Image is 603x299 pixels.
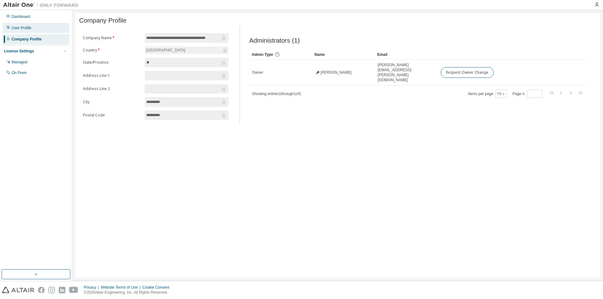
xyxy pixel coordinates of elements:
div: Company Profile [12,37,41,42]
img: instagram.svg [48,287,55,293]
span: Page n. [513,90,542,98]
div: License Settings [4,49,34,54]
span: Company Profile [79,17,127,24]
span: [PERSON_NAME] [321,70,352,75]
div: Cookie Consent [142,285,173,290]
span: Items per page [468,90,507,98]
span: [PERSON_NAME][EMAIL_ADDRESS][PERSON_NAME][DOMAIN_NAME] [378,62,435,83]
label: Postal Code [83,113,141,118]
img: altair_logo.svg [2,287,34,293]
img: linkedin.svg [59,287,65,293]
label: City [83,99,141,104]
div: Privacy [84,285,101,290]
button: 10 [497,91,505,96]
img: Altair One [3,2,82,8]
span: Admin Type [252,52,273,57]
label: Company Name [83,35,141,40]
label: State/Province [83,60,141,65]
div: On Prem [12,70,27,75]
div: Email [378,50,435,60]
img: facebook.svg [38,287,45,293]
div: Name [315,50,372,60]
div: [GEOGRAPHIC_DATA] [145,46,228,54]
div: Dashboard [12,14,30,19]
div: Managed [12,60,27,65]
label: Country [83,48,141,53]
span: Owner [252,70,263,75]
span: Showing entries 1 through 1 of 1 [252,92,301,96]
label: Address Line 1 [83,73,141,78]
p: © 2025 Altair Engineering, Inc. All Rights Reserved. [84,290,173,295]
div: [GEOGRAPHIC_DATA] [145,47,186,54]
button: Request Owner Change [441,67,494,78]
div: User Profile [12,25,31,30]
div: Website Terms of Use [101,285,142,290]
label: Address Line 2 [83,86,141,91]
span: Administrators (1) [249,37,300,44]
img: youtube.svg [69,287,78,293]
